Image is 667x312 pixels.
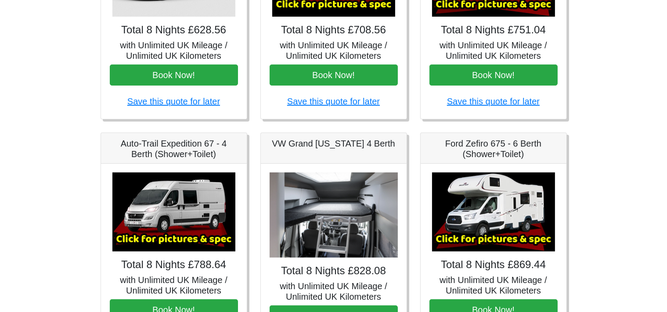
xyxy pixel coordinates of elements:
h5: with Unlimited UK Mileage / Unlimited UK Kilometers [270,40,398,61]
h4: Total 8 Nights £788.64 [110,258,238,271]
img: Ford Zefiro 675 - 6 Berth (Shower+Toilet) [432,172,555,251]
h5: VW Grand [US_STATE] 4 Berth [270,138,398,149]
h5: Ford Zefiro 675 - 6 Berth (Shower+Toilet) [429,138,558,159]
h5: with Unlimited UK Mileage / Unlimited UK Kilometers [110,275,238,296]
h4: Total 8 Nights £751.04 [429,24,558,36]
img: Auto-Trail Expedition 67 - 4 Berth (Shower+Toilet) [112,172,235,251]
h5: Auto-Trail Expedition 67 - 4 Berth (Shower+Toilet) [110,138,238,159]
h5: with Unlimited UK Mileage / Unlimited UK Kilometers [429,40,558,61]
a: Save this quote for later [447,97,540,106]
h4: Total 8 Nights £828.08 [270,265,398,277]
button: Book Now! [110,65,238,86]
button: Book Now! [429,65,558,86]
h4: Total 8 Nights £628.56 [110,24,238,36]
button: Book Now! [270,65,398,86]
a: Save this quote for later [287,97,380,106]
h5: with Unlimited UK Mileage / Unlimited UK Kilometers [110,40,238,61]
img: VW Grand California 4 Berth [270,172,398,258]
a: Save this quote for later [127,97,220,106]
h4: Total 8 Nights £708.56 [270,24,398,36]
h5: with Unlimited UK Mileage / Unlimited UK Kilometers [429,275,558,296]
h5: with Unlimited UK Mileage / Unlimited UK Kilometers [270,281,398,302]
h4: Total 8 Nights £869.44 [429,258,558,271]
